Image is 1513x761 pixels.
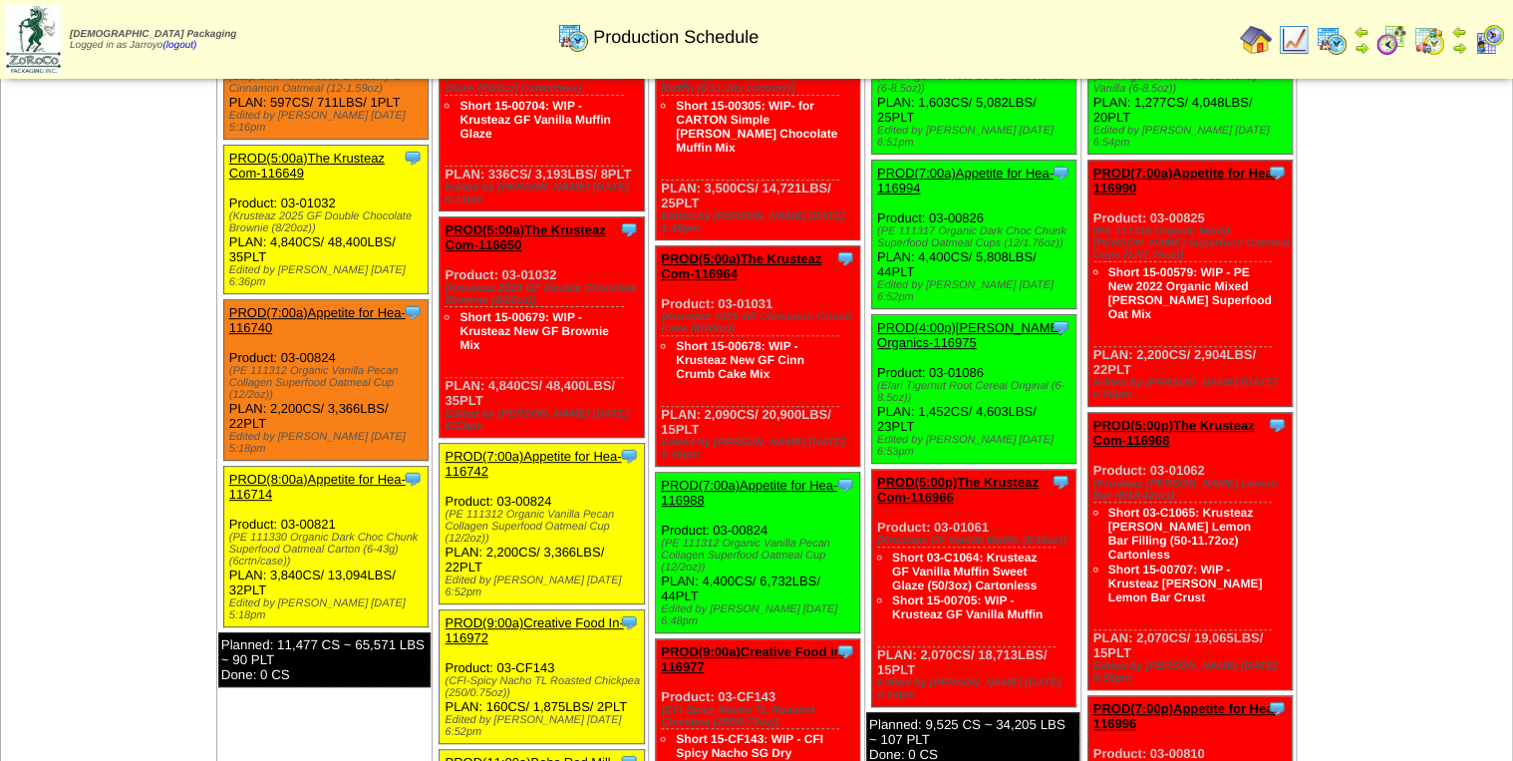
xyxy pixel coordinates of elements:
[1108,506,1253,562] a: Short 03-C1065: Krusteaz [PERSON_NAME] Lemon Bar Filling (50-11.72oz) Cartonless
[229,151,385,181] a: PROD(5:00a)The Krusteaz Com-116649
[1093,660,1292,684] div: Edited by [PERSON_NAME] [DATE] 6:56pm
[229,431,428,455] div: Edited by [PERSON_NAME] [DATE] 5:18pm
[1093,377,1292,401] div: Edited by [PERSON_NAME] [DATE] 6:55pm
[403,302,423,322] img: Tooltip
[676,99,837,155] a: Short 15-00305: WIP- for CARTON Simple [PERSON_NAME] Chocolate Muffin Mix
[229,365,428,401] div: (PE 111312 Organic Vanilla Pecan Collagen Superfood Oatmeal Cup (12/2oz))
[877,535,1075,547] div: (Krusteaz GF Vanilla Muffin (8/18oz))
[619,612,639,632] img: Tooltip
[445,509,643,545] div: (PE 111312 Organic Vanilla Pecan Collagen Superfood Oatmeal Cup (12/2oz))
[1093,225,1292,261] div: (PE 111316 Organic Mixed [PERSON_NAME] Superfood Oatmeal Cups (12/1.76oz))
[877,320,1062,350] a: PROD(4:00p)[PERSON_NAME] Organics-116975
[1093,125,1292,149] div: Edited by [PERSON_NAME] [DATE] 6:54pm
[619,446,639,466] img: Tooltip
[229,264,428,288] div: Edited by [PERSON_NAME] [DATE] 6:36pm
[1051,163,1070,183] img: Tooltip
[440,610,644,744] div: Product: 03-CF143 PLAN: 160CS / 1,875LBS / 2PLT
[661,311,859,335] div: (Krusteaz 2025 GF Cinnamon Crumb Cake (8/20oz))
[892,551,1037,592] a: Short 03-C1064: Krusteaz GF Vanilla Muffin Sweet Glaze (50/3oz) Cartonless
[1316,24,1348,56] img: calendarprod.gif
[229,110,428,134] div: Edited by [PERSON_NAME] [DATE] 5:16pm
[223,300,428,461] div: Product: 03-00824 PLAN: 2,200CS / 3,366LBS / 22PLT
[1093,478,1292,502] div: (Krusteaz [PERSON_NAME] Lemon Bar (8/18.42oz))
[1093,166,1277,195] a: PROD(7:00a)Appetite for Hea-116990
[445,675,643,699] div: (CFI-Spicy Nacho TL Roasted Chickpea (250/0.75oz))
[6,6,61,73] img: zoroco-logo-small.webp
[1240,24,1272,56] img: home.gif
[877,225,1075,249] div: (PE 111317 Organic Dark Choc Chunk Superfood Oatmeal Cups (12/1.76oz))
[871,161,1075,309] div: Product: 03-00826 PLAN: 4,400CS / 5,808LBS / 44PLT
[440,217,644,438] div: Product: 03-01032 PLAN: 4,840CS / 48,400LBS / 35PLT
[445,449,621,479] a: PROD(7:00a)Appetite for Hea-116742
[1375,24,1407,56] img: calendarblend.gif
[1451,24,1467,40] img: arrowleft.gif
[1051,317,1070,337] img: Tooltip
[877,677,1075,701] div: Edited by [PERSON_NAME] [DATE] 6:54pm
[593,27,758,48] span: Production Schedule
[835,248,855,268] img: Tooltip
[1051,472,1070,492] img: Tooltip
[445,615,623,645] a: PROD(9:00a)Creative Food In-116972
[1267,163,1287,183] img: Tooltip
[1278,24,1310,56] img: line_graph.gif
[835,475,855,495] img: Tooltip
[223,146,428,294] div: Product: 03-01032 PLAN: 4,840CS / 48,400LBS / 35PLT
[871,315,1075,464] div: Product: 03-01086 PLAN: 1,452CS / 4,603LBS / 23PLT
[229,305,406,335] a: PROD(7:00a)Appetite for Hea-116740
[1108,265,1272,321] a: Short 15-00579: WIP - PE New 2022 Organic Mixed [PERSON_NAME] Superfood Oat Mix
[1267,415,1287,435] img: Tooltip
[661,210,859,234] div: Edited by [PERSON_NAME] [DATE] 1:46pm
[619,219,639,239] img: Tooltip
[445,408,643,432] div: Edited by [PERSON_NAME] [DATE] 6:13pm
[1354,40,1369,56] img: arrowright.gif
[877,434,1075,458] div: Edited by [PERSON_NAME] [DATE] 6:53pm
[70,29,236,51] span: Logged in as Jarroyo
[877,279,1075,303] div: Edited by [PERSON_NAME] [DATE] 6:52pm
[1093,418,1255,448] a: PROD(5:00p)The Krusteaz Com-116968
[162,40,196,51] a: (logout)
[1413,24,1445,56] img: calendarinout.gif
[445,282,643,306] div: (Krusteaz 2025 GF Double Chocolate Brownie (8/20oz))
[661,538,859,573] div: (PE 111312 Organic Vanilla Pecan Collagen Superfood Oatmeal Cup (12/2oz))
[229,532,428,568] div: (PE 111330 Organic Dark Choc Chunk Superfood Oatmeal Carton (6-43g)(6crtn/case))
[403,469,423,489] img: Tooltip
[445,714,643,738] div: Edited by [PERSON_NAME] [DATE] 6:52pm
[1108,563,1263,604] a: Short 15-00707: WIP - Krusteaz [PERSON_NAME] Lemon Bar Crust
[459,99,610,141] a: Short 15-00704: WIP - Krusteaz GF Vanilla Muffin Glaze
[229,210,428,234] div: (Krusteaz 2025 GF Double Chocolate Brownie (8/20oz))
[440,444,644,604] div: Product: 03-00824 PLAN: 2,200CS / 3,366LBS / 22PLT
[877,475,1039,505] a: PROD(5:00p)The Krusteaz Com-116966
[661,704,859,728] div: (CFI-Spicy Nacho TL Roasted Chickpea (250/0.75oz))
[877,125,1075,149] div: Edited by [PERSON_NAME] [DATE] 6:51pm
[445,222,605,252] a: PROD(5:00a)The Krusteaz Com-116650
[661,251,821,281] a: PROD(5:00a)The Krusteaz Com-116964
[661,603,859,627] div: Edited by [PERSON_NAME] [DATE] 6:48pm
[871,470,1075,707] div: Product: 03-01061 PLAN: 2,070CS / 18,713LBS / 15PLT
[403,148,423,168] img: Tooltip
[877,166,1054,195] a: PROD(7:00a)Appetite for Hea-116994
[223,467,428,627] div: Product: 03-00821 PLAN: 3,840CS / 13,094LBS / 32PLT
[229,472,406,502] a: PROD(8:00a)Appetite for Hea-116714
[1093,701,1278,731] a: PROD(7:00p)Appetite for Hea-116996
[676,339,804,381] a: Short 15-00678: WIP - Krusteaz New GF Cinn Crumb Cake Mix
[1087,161,1292,407] div: Product: 03-00825 PLAN: 2,200CS / 2,904LBS / 22PLT
[218,632,432,687] div: Planned: 11,477 CS ~ 65,571 LBS ~ 90 PLT Done: 0 CS
[445,182,643,205] div: Edited by [PERSON_NAME] [DATE] 6:11pm
[877,380,1075,404] div: (Elari Tigernut Root Cereal Original (6-8.5oz))
[459,310,608,352] a: Short 15-00679: WIP - Krusteaz New GF Brownie Mix
[1267,698,1287,718] img: Tooltip
[1473,24,1505,56] img: calendarcustomer.gif
[557,21,589,53] img: calendarprod.gif
[70,29,236,40] span: [DEMOGRAPHIC_DATA] Packaging
[445,574,643,598] div: Edited by [PERSON_NAME] [DATE] 6:52pm
[892,593,1043,621] a: Short 15-00705: WIP - Krusteaz GF Vanilla Muffin
[661,644,846,674] a: PROD(9:00a)Creative Food In-116977
[656,246,860,467] div: Product: 03-01031 PLAN: 2,090CS / 20,900LBS / 15PLT
[661,478,837,508] a: PROD(7:00a)Appetite for Hea-116988
[656,473,860,633] div: Product: 03-00824 PLAN: 4,400CS / 6,732LBS / 44PLT
[661,437,859,461] div: Edited by [PERSON_NAME] [DATE] 6:46pm
[229,597,428,621] div: Edited by [PERSON_NAME] [DATE] 5:18pm
[1354,24,1369,40] img: arrowleft.gif
[1451,40,1467,56] img: arrowright.gif
[1087,413,1292,690] div: Product: 03-01062 PLAN: 2,070CS / 19,065LBS / 15PLT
